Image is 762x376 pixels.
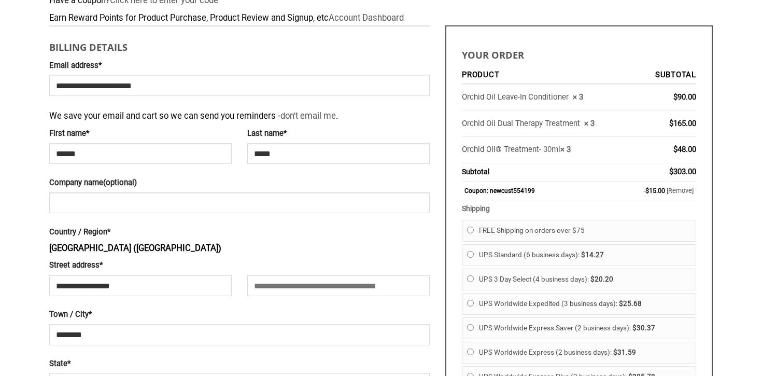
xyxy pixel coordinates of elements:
[49,259,232,272] label: Street address
[632,324,637,332] span: $
[462,201,696,216] th: Shipping
[560,145,571,154] strong: × 3
[613,349,617,356] span: $
[673,92,696,102] bdi: 90.00
[462,119,580,128] a: Orchid Oil Dual Therapy Treatment
[462,42,696,62] h3: Your order
[462,182,628,201] th: Coupon: newcust554199
[479,296,691,312] label: UPS Worldwide Expedited (3 business days):
[479,344,691,360] label: UPS Worldwide Express (2 business days):
[581,251,585,259] span: $
[280,111,336,121] a: don't email me
[49,60,430,72] label: Email address
[628,67,696,85] th: Subtotal
[462,67,628,85] th: Product
[669,119,696,128] bdi: 165.00
[49,34,430,54] h3: Billing details
[673,92,678,102] span: $
[667,187,694,194] a: Remove newcust554199 coupon
[619,300,623,308] span: $
[49,104,338,123] span: We save your email and cart so we can send you reminders - .
[462,145,539,154] a: Orchid Oil® Treatment
[645,187,665,194] span: 15.00
[479,222,691,239] label: FREE Shipping on orders over $75
[590,275,595,283] span: $
[619,300,642,308] bdi: 25.68
[613,349,636,356] bdi: 31.59
[49,177,430,189] label: Company name
[49,243,221,253] strong: [GEOGRAPHIC_DATA] ([GEOGRAPHIC_DATA])
[462,137,628,163] td: - 30ml
[462,92,569,102] a: Orchid Oil Leave-In Conditioner
[628,182,696,201] td: -
[669,167,673,176] span: $
[479,271,691,287] label: UPS 3 Day Select (4 business days):
[632,324,655,332] bdi: 30.37
[329,13,404,23] a: Account Dashboard
[573,92,583,102] strong: × 3
[581,251,604,259] bdi: 14.27
[584,119,595,128] strong: × 3
[462,163,628,182] th: Subtotal
[49,11,713,25] div: Earn Reward Points for Product Purchase, Product Review and Signup, etc
[479,320,691,336] label: UPS Worldwide Express Saver (2 business days):
[49,309,430,321] label: Town / City
[673,145,678,154] span: $
[479,247,691,263] label: UPS Standard (6 business days):
[673,145,696,154] bdi: 48.00
[669,119,673,128] span: $
[49,358,430,370] label: State
[590,275,613,283] bdi: 20.20
[103,178,137,187] span: (optional)
[49,226,430,239] label: Country / Region
[247,128,430,140] label: Last name
[645,187,649,194] span: $
[49,128,232,140] label: First name
[669,167,696,176] bdi: 303.00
